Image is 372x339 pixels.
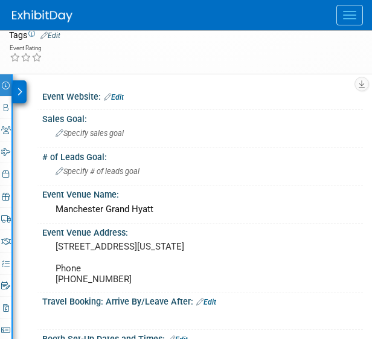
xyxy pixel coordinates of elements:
div: Event Venue Name: [42,186,363,201]
a: Edit [196,298,216,306]
span: Specify sales goal [56,129,124,138]
td: Tags [9,29,60,41]
div: Event Rating [10,45,42,51]
img: ExhibitDay [12,10,72,22]
div: Event Website: [42,88,363,103]
button: Menu [336,5,363,25]
div: Sales Goal: [42,110,363,125]
div: # of Leads Goal: [42,148,363,163]
a: Edit [40,31,60,40]
span: Specify # of leads goal [56,167,139,176]
div: Manchester Grand Hyatt [51,200,354,219]
div: Event Venue Address: [42,224,363,239]
a: Edit [104,93,124,102]
pre: [STREET_ADDRESS][US_STATE] Phone [PHONE_NUMBER] [56,241,350,285]
div: Travel Booking: Arrive By/Leave After: [42,292,363,308]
